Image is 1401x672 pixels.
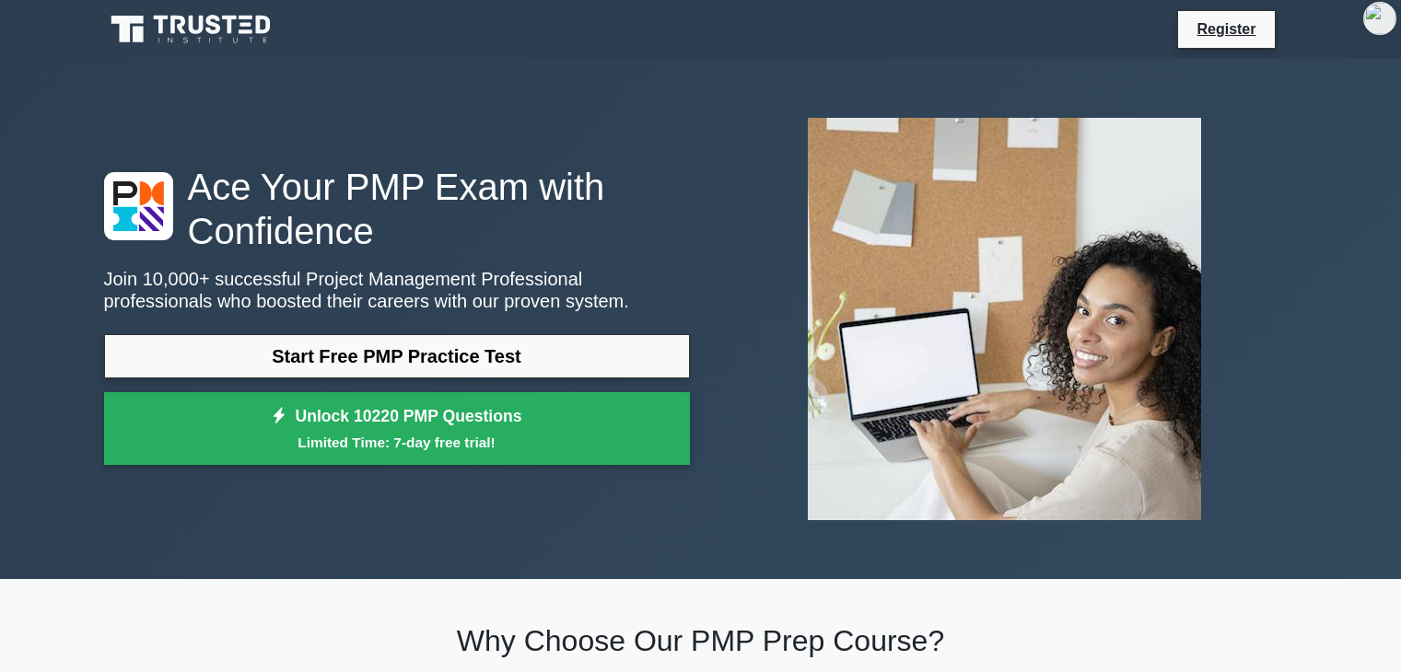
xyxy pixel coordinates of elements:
[104,623,1298,658] h2: Why Choose Our PMP Prep Course?
[104,392,690,466] a: Unlock 10220 PMP QuestionsLimited Time: 7-day free trial!
[104,268,690,312] p: Join 10,000+ successful Project Management Professional professionals who boosted their careers w...
[1185,17,1267,41] a: Register
[104,334,690,378] a: Start Free PMP Practice Test
[104,165,690,253] h1: Ace Your PMP Exam with Confidence
[127,432,667,453] small: Limited Time: 7-day free trial!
